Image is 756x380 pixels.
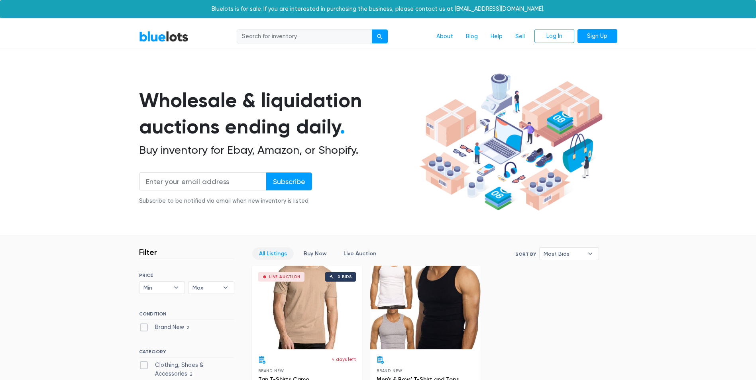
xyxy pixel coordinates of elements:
span: Brand New [258,368,284,373]
a: Log In [534,29,574,43]
a: Help [484,29,509,44]
input: Enter your email address [139,172,267,190]
h6: CONDITION [139,311,234,320]
h6: PRICE [139,272,234,278]
a: Live Auction 0 bids [252,266,362,349]
div: Live Auction [269,275,300,279]
a: Sign Up [577,29,617,43]
label: Sort By [515,251,536,258]
b: ▾ [217,282,234,294]
span: Brand New [377,368,403,373]
span: Max [192,282,219,294]
a: Sell [509,29,531,44]
input: Subscribe [266,172,312,190]
a: BlueLots [139,31,189,42]
a: Live Auction [337,247,383,260]
label: Clothing, Shoes & Accessories [139,361,234,378]
div: 0 bids [338,275,352,279]
h6: CATEGORY [139,349,234,358]
span: Most Bids [544,248,583,260]
p: 4 days left [332,356,356,363]
span: Min [143,282,170,294]
b: ▾ [582,248,599,260]
div: Subscribe to be notified via email when new inventory is listed. [139,197,312,206]
a: About [430,29,459,44]
span: 2 [184,325,192,331]
h3: Filter [139,247,157,257]
h1: Wholesale & liquidation auctions ending daily [139,87,416,140]
img: hero-ee84e7d0318cb26816c560f6b4441b76977f77a177738b4e94f68c95b2b83dbb.png [416,70,605,215]
a: Blog [459,29,484,44]
a: All Listings [252,247,294,260]
a: Buy Now [297,247,334,260]
input: Search for inventory [237,29,372,44]
label: Brand New [139,323,192,332]
span: . [340,115,345,139]
h2: Buy inventory for Ebay, Amazon, or Shopify. [139,143,416,157]
span: 2 [187,371,195,378]
b: ▾ [168,282,185,294]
